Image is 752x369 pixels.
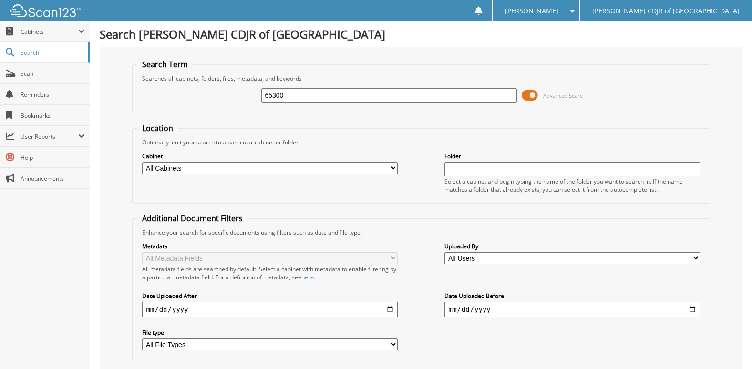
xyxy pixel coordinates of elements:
span: Advanced Search [543,92,586,99]
span: User Reports [21,133,78,141]
label: Cabinet [142,152,397,160]
img: scan123-logo-white.svg [10,4,81,17]
h1: Search [PERSON_NAME] CDJR of [GEOGRAPHIC_DATA] [100,26,742,42]
legend: Location [137,123,178,133]
span: Cabinets [21,28,78,36]
input: start [142,302,397,317]
label: Metadata [142,242,397,250]
legend: Additional Document Filters [137,213,247,224]
label: File type [142,328,397,337]
div: Select a cabinet and begin typing the name of the folder you want to search in. If the name match... [444,177,700,194]
span: [PERSON_NAME] CDJR of [GEOGRAPHIC_DATA] [592,8,740,14]
label: Uploaded By [444,242,700,250]
label: Date Uploaded After [142,292,397,300]
span: Help [21,154,85,162]
span: Search [21,49,83,57]
div: Enhance your search for specific documents using filters such as date and file type. [137,228,704,236]
input: end [444,302,700,317]
span: [PERSON_NAME] [505,8,558,14]
div: All metadata fields are searched by default. Select a cabinet with metadata to enable filtering b... [142,265,397,281]
legend: Search Term [137,59,193,70]
span: Bookmarks [21,112,85,120]
span: Scan [21,70,85,78]
div: Optionally limit your search to a particular cabinet or folder [137,138,704,146]
label: Date Uploaded Before [444,292,700,300]
a: here [301,273,314,281]
span: Announcements [21,174,85,183]
div: Searches all cabinets, folders, files, metadata, and keywords [137,74,704,82]
label: Folder [444,152,700,160]
span: Reminders [21,91,85,99]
